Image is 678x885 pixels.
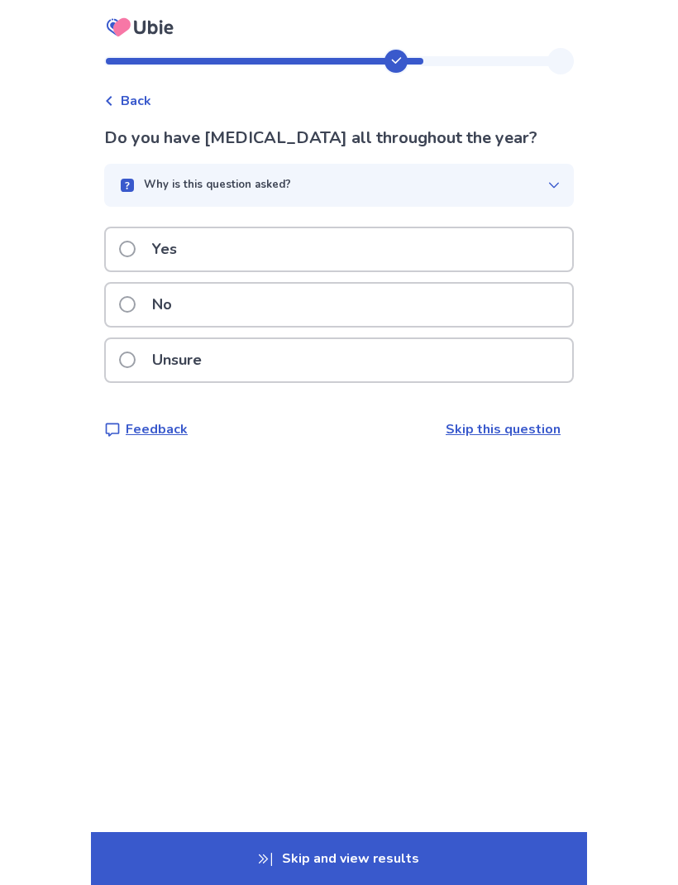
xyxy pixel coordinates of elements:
p: Why is this question asked? [144,177,291,194]
button: Why is this question asked? [104,164,574,207]
span: Back [121,91,151,111]
p: Feedback [126,419,188,439]
a: Feedback [104,419,188,439]
a: Skip this question [446,420,561,438]
p: Unsure [142,339,212,381]
p: No [142,284,182,326]
p: Skip and view results [91,832,587,885]
p: Yes [142,228,187,270]
p: Do you have [MEDICAL_DATA] all throughout the year? [104,126,574,151]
